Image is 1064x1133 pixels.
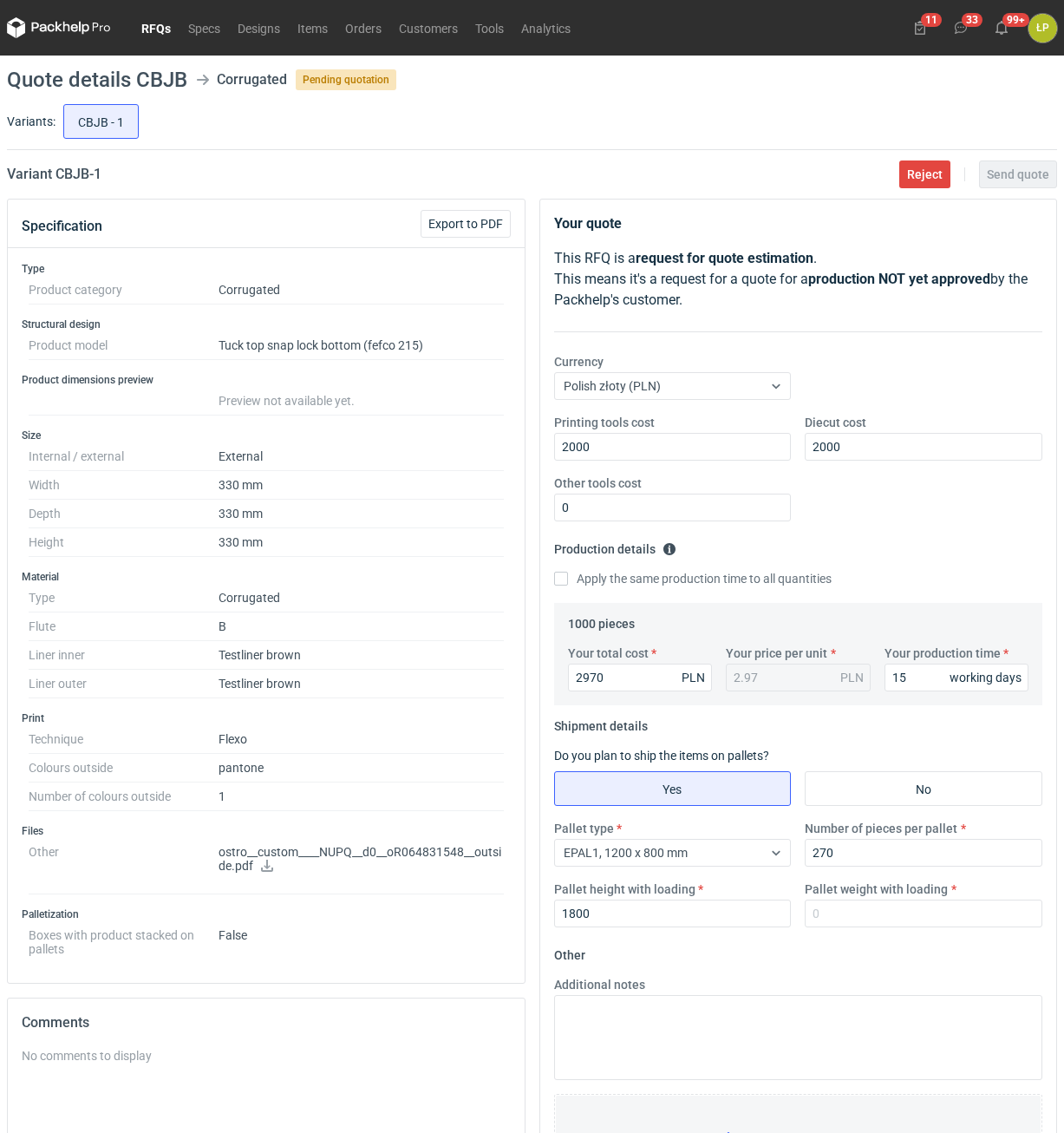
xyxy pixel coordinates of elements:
input: 0 [805,433,1042,461]
dt: Internal / external [29,442,219,471]
input: 0 [554,900,792,927]
dt: Other [29,838,219,894]
dd: 330 mm [219,528,504,557]
dt: Height [29,528,219,557]
dd: Testliner brown [219,641,504,670]
div: working days [950,669,1022,686]
a: Tools [467,17,512,38]
h3: Structural design [22,318,511,331]
h3: Type [22,262,511,276]
div: No comments to display [22,1047,511,1064]
legend: Shipment details [554,712,648,733]
label: Your total cost [568,645,649,662]
button: Export to PDF [421,210,511,238]
h1: Quote details CBJB [7,69,187,90]
svg: Packhelp Pro [7,17,111,38]
legend: 1000 pieces [568,610,635,631]
h3: Print [22,711,511,725]
dt: Width [29,471,219,500]
dd: Corrugated [219,276,504,305]
button: Send quote [979,160,1057,188]
button: 11 [906,14,934,42]
input: 0 [554,494,792,521]
a: Specs [180,17,229,38]
div: PLN [840,669,864,686]
strong: production NOT yet approved [808,271,990,287]
button: Reject [899,160,950,188]
label: Pallet height with loading [554,881,695,898]
label: Your price per unit [726,645,827,662]
h3: Files [22,824,511,838]
dt: Product category [29,276,219,305]
dd: Corrugated [219,584,504,612]
label: Do you plan to ship the items on pallets? [554,749,769,763]
label: Other tools cost [554,475,642,492]
dd: 1 [219,783,504,811]
label: Pallet type [554,820,614,837]
span: Send quote [987,168,1049,180]
button: 99+ [988,14,1015,42]
dt: Number of colours outside [29,783,219,811]
dd: Tuck top snap lock bottom (fefco 215) [219,331,504,360]
label: Pallet weight with loading [805,881,948,898]
label: Currency [554,353,604,370]
input: 0 [884,664,1029,691]
a: RFQs [133,17,180,38]
legend: Production details [554,535,676,556]
a: Orders [336,17,390,38]
h3: Palletization [22,907,511,921]
span: Preview not available yet. [219,394,355,408]
dt: Depth [29,500,219,528]
label: Additional notes [554,976,645,993]
dd: pantone [219,754,504,783]
a: Designs [229,17,289,38]
dt: Liner outer [29,670,219,698]
dt: Boxes with product stacked on pallets [29,921,219,956]
label: Variants: [7,113,55,130]
label: Diecut cost [805,414,866,431]
h3: Material [22,570,511,584]
label: Yes [554,771,792,806]
div: PLN [682,669,705,686]
input: 0 [568,664,713,691]
dd: External [219,442,504,471]
input: 0 [554,433,792,461]
input: 0 [805,900,1042,927]
h3: Size [22,429,511,442]
dt: Colours outside [29,754,219,783]
label: Printing tools cost [554,414,655,431]
h3: Product dimensions preview [22,373,511,387]
a: Customers [390,17,467,38]
div: Corrugated [217,69,287,90]
p: This RFQ is a . This means it's a request for a quote for a by the Packhelp's customer. [554,248,1043,311]
a: Analytics [512,17,579,38]
span: EPAL1, 1200 x 800 mm [564,846,688,860]
dd: B [219,612,504,641]
span: Reject [907,168,943,180]
dt: Flute [29,612,219,641]
dd: 330 mm [219,471,504,500]
dd: Flexo [219,725,504,754]
span: Polish złoty (PLN) [564,379,661,393]
dt: Technique [29,725,219,754]
strong: request for quote estimation [636,250,813,266]
dd: False [219,921,504,956]
dt: Product model [29,331,219,360]
input: 0 [805,839,1042,867]
label: Apply the same production time to all quantities [554,570,832,587]
dd: 330 mm [219,500,504,528]
dd: Testliner brown [219,670,504,698]
label: Your production time [884,645,1001,662]
legend: Other [554,941,585,962]
p: ostro__custom____NUPQ__d0__oR064831548__outside.pdf [219,845,504,874]
div: Łukasz Postawa [1028,14,1057,43]
button: ŁP [1028,14,1057,43]
button: Specification [22,206,102,247]
span: Pending quotation [296,69,396,90]
span: Export to PDF [428,218,503,230]
strong: Your quote [554,215,622,232]
h2: Variant CBJB - 1 [7,164,101,185]
button: 33 [947,14,975,42]
label: No [805,771,1042,806]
